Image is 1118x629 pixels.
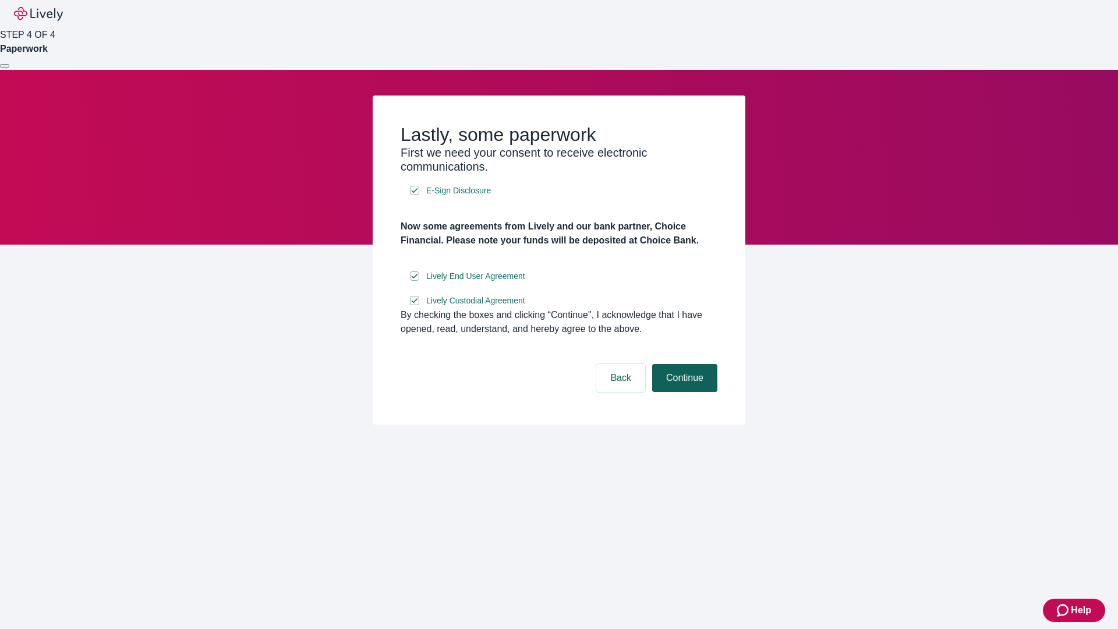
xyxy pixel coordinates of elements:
img: Lively [14,7,63,21]
span: Lively Custodial Agreement [426,295,525,307]
h4: Now some agreements from Lively and our bank partner, Choice Financial. Please note your funds wi... [401,220,717,248]
h2: Lastly, some paperwork [401,123,717,146]
a: e-sign disclosure document [424,294,528,308]
svg: Zendesk support icon [1057,603,1071,617]
a: e-sign disclosure document [424,183,493,198]
span: Lively End User Agreement [426,270,525,282]
button: Back [596,364,645,392]
button: Zendesk support iconHelp [1043,599,1105,622]
span: E-Sign Disclosure [426,185,491,197]
button: Continue [652,364,717,392]
a: e-sign disclosure document [424,269,528,284]
h3: First we need your consent to receive electronic communications. [401,146,717,174]
div: By checking the boxes and clicking “Continue", I acknowledge that I have opened, read, understand... [401,308,717,336]
span: Help [1071,603,1091,617]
